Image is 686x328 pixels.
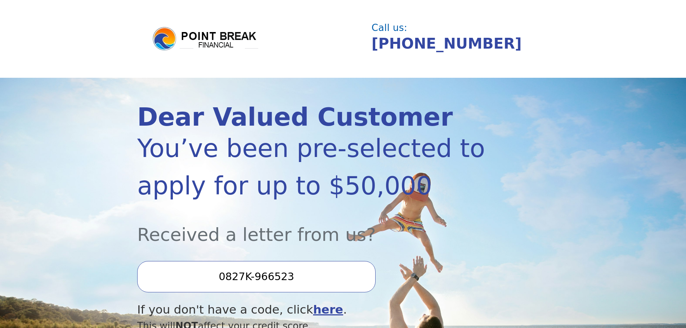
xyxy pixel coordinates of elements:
img: logo.png [152,26,260,52]
a: here [313,303,343,316]
div: Received a letter from us? [137,205,487,248]
div: Dear Valued Customer [137,105,487,130]
div: If you don't have a code, click . [137,301,487,319]
div: Call us: [372,23,543,32]
input: Enter your Offer Code: [137,261,376,292]
div: You’ve been pre-selected to apply for up to $50,000 [137,130,487,205]
a: [PHONE_NUMBER] [372,35,522,52]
